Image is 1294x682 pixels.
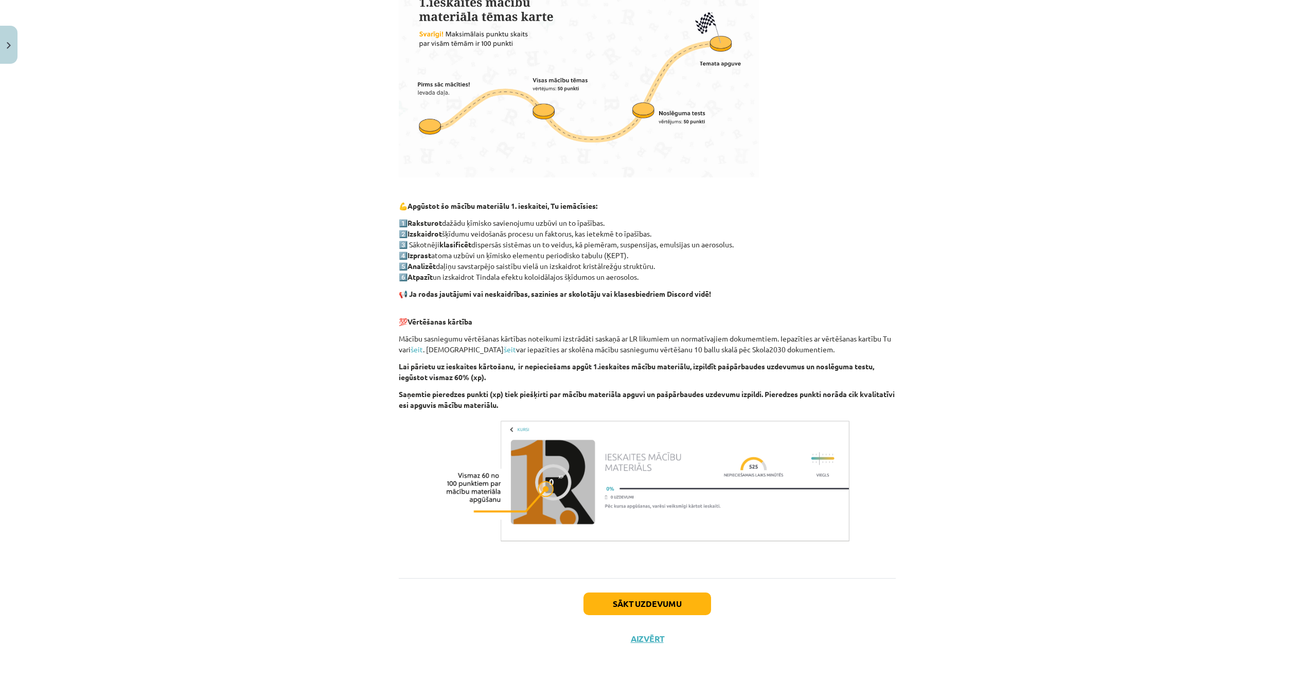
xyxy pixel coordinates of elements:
[7,42,11,49] img: icon-close-lesson-0947bae3869378f0d4975bcd49f059093ad1ed9edebbc8119c70593378902aed.svg
[407,272,433,281] strong: Atpazīt
[504,345,516,354] a: šeit
[407,317,472,326] strong: Vērtēšanas kārtība
[407,261,436,271] strong: Analizēt
[439,240,471,249] strong: klasificēt
[399,316,896,327] p: 💯
[628,634,667,644] button: Aizvērt
[399,218,896,282] p: 1️⃣ dažādu ķīmisko savienojumu uzbūvi un to īpašības. 2️⃣ šķīdumu veidošanās procesu un faktorus,...
[399,201,896,211] p: 💪
[399,333,896,355] p: Mācību sasniegumu vērtēšanas kārtības noteikumi izstrādāti saskaņā ar LR likumiem un normatīvajie...
[583,593,711,615] button: Sākt uzdevumu
[399,289,711,298] strong: 📢 Ja rodas jautājumi vai neskaidrības, sazinies ar skolotāju vai klasesbiedriem Discord vidē!
[407,229,442,238] strong: Izskaidrot
[411,345,423,354] a: šeit
[407,218,442,227] strong: Raksturot
[407,250,431,260] strong: Izprast
[399,389,895,409] strong: Saņemtie pieredzes punkti (xp) tiek piešķirti par mācību materiāla apguvi un pašpārbaudes uzdevum...
[407,201,597,210] strong: Apgūstot šo mācību materiālu 1. ieskaitei, Tu iemācīsies:
[399,362,874,382] strong: Lai pārietu uz ieskaites kārtošanu, ir nepieciešams apgūt 1.ieskaites mācību materiālu, izpildīt ...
